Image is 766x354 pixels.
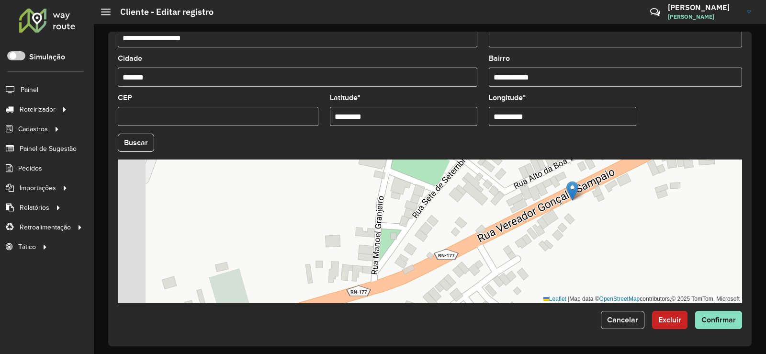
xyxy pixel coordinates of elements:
[21,85,38,95] span: Painel
[601,311,644,329] button: Cancelar
[701,316,736,324] span: Confirmar
[541,295,742,303] div: Map data © contributors,© 2025 TomTom, Microsoft
[118,92,132,103] label: CEP
[568,296,569,302] span: |
[658,316,681,324] span: Excluir
[489,53,510,64] label: Bairro
[668,12,740,21] span: [PERSON_NAME]
[20,203,49,213] span: Relatórios
[668,3,740,12] h3: [PERSON_NAME]
[20,104,56,114] span: Roteirizador
[118,134,154,152] button: Buscar
[20,222,71,232] span: Retroalimentação
[18,124,48,134] span: Cadastros
[118,53,142,64] label: Cidade
[543,296,566,302] a: Leaflet
[489,92,526,103] label: Longitude
[566,181,578,201] img: Marker
[607,316,638,324] span: Cancelar
[652,311,687,329] button: Excluir
[20,144,77,154] span: Painel de Sugestão
[330,92,360,103] label: Latitude
[645,2,665,23] a: Contato Rápido
[18,163,42,173] span: Pedidos
[20,183,56,193] span: Importações
[599,296,640,302] a: OpenStreetMap
[18,242,36,252] span: Tático
[695,311,742,329] button: Confirmar
[29,51,65,63] label: Simulação
[111,7,214,17] h2: Cliente - Editar registro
